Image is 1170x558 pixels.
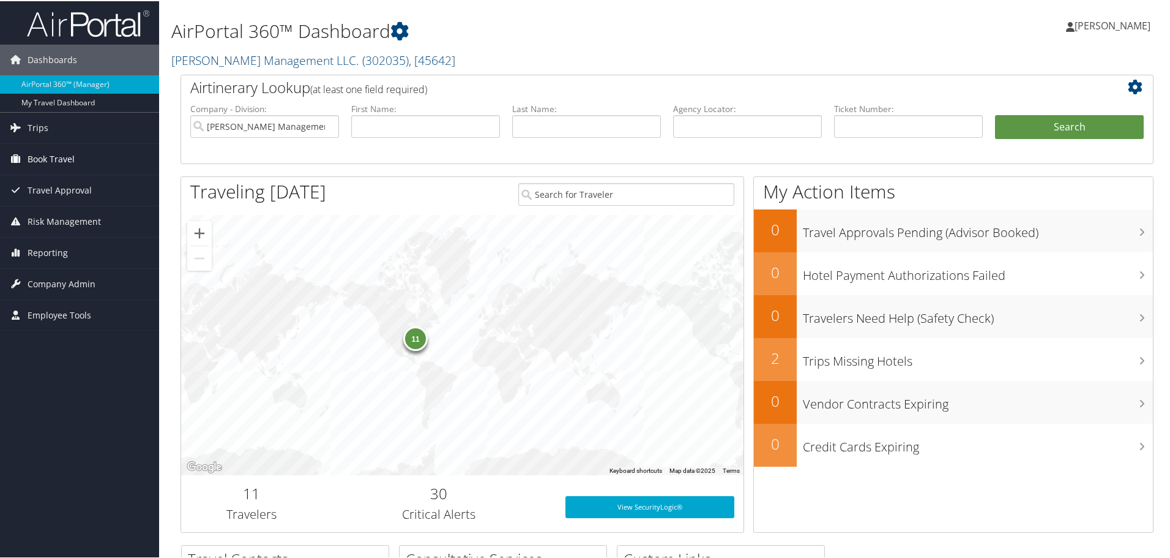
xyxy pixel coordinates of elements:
[754,347,797,368] h2: 2
[995,114,1144,138] button: Search
[803,217,1153,240] h3: Travel Approvals Pending (Advisor Booked)
[803,260,1153,283] h3: Hotel Payment Authorizations Failed
[754,208,1153,251] a: 0Travel Approvals Pending (Advisor Booked)
[187,220,212,244] button: Zoom in
[362,51,409,67] span: ( 302035 )
[28,299,91,330] span: Employee Tools
[27,8,149,37] img: airportal-logo.png
[190,178,326,203] h1: Traveling [DATE]
[28,111,48,142] span: Trips
[1066,6,1163,43] a: [PERSON_NAME]
[310,81,427,95] span: (at least one field required)
[403,325,428,350] div: 11
[331,482,547,503] h2: 30
[754,423,1153,466] a: 0Credit Cards Expiring
[28,205,101,236] span: Risk Management
[171,17,832,43] h1: AirPortal 360™ Dashboard
[673,102,822,114] label: Agency Locator:
[28,174,92,205] span: Travel Approval
[190,482,313,503] h2: 11
[190,102,339,114] label: Company - Division:
[609,466,662,474] button: Keyboard shortcuts
[187,245,212,270] button: Zoom out
[754,337,1153,380] a: 2Trips Missing Hotels
[803,388,1153,412] h3: Vendor Contracts Expiring
[754,178,1153,203] h1: My Action Items
[184,458,225,474] img: Google
[803,345,1153,369] h3: Trips Missing Hotels
[803,431,1153,454] h3: Credit Cards Expiring
[754,261,797,282] h2: 0
[754,218,797,239] h2: 0
[669,466,715,473] span: Map data ©2025
[190,76,1063,97] h2: Airtinerary Lookup
[512,102,661,114] label: Last Name:
[28,236,68,267] span: Reporting
[190,505,313,522] h3: Travelers
[28,268,95,298] span: Company Admin
[754,304,797,325] h2: 0
[171,51,455,67] a: [PERSON_NAME] Management LLC.
[184,458,225,474] a: Open this area in Google Maps (opens a new window)
[723,466,740,473] a: Terms (opens in new tab)
[28,43,77,74] span: Dashboards
[754,380,1153,423] a: 0Vendor Contracts Expiring
[565,495,734,517] a: View SecurityLogic®
[351,102,500,114] label: First Name:
[754,294,1153,337] a: 0Travelers Need Help (Safety Check)
[834,102,983,114] label: Ticket Number:
[28,143,75,173] span: Book Travel
[331,505,547,522] h3: Critical Alerts
[754,390,797,410] h2: 0
[409,51,455,67] span: , [ 45642 ]
[754,251,1153,294] a: 0Hotel Payment Authorizations Failed
[518,182,734,205] input: Search for Traveler
[1075,18,1150,31] span: [PERSON_NAME]
[754,432,797,453] h2: 0
[803,303,1153,326] h3: Travelers Need Help (Safety Check)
